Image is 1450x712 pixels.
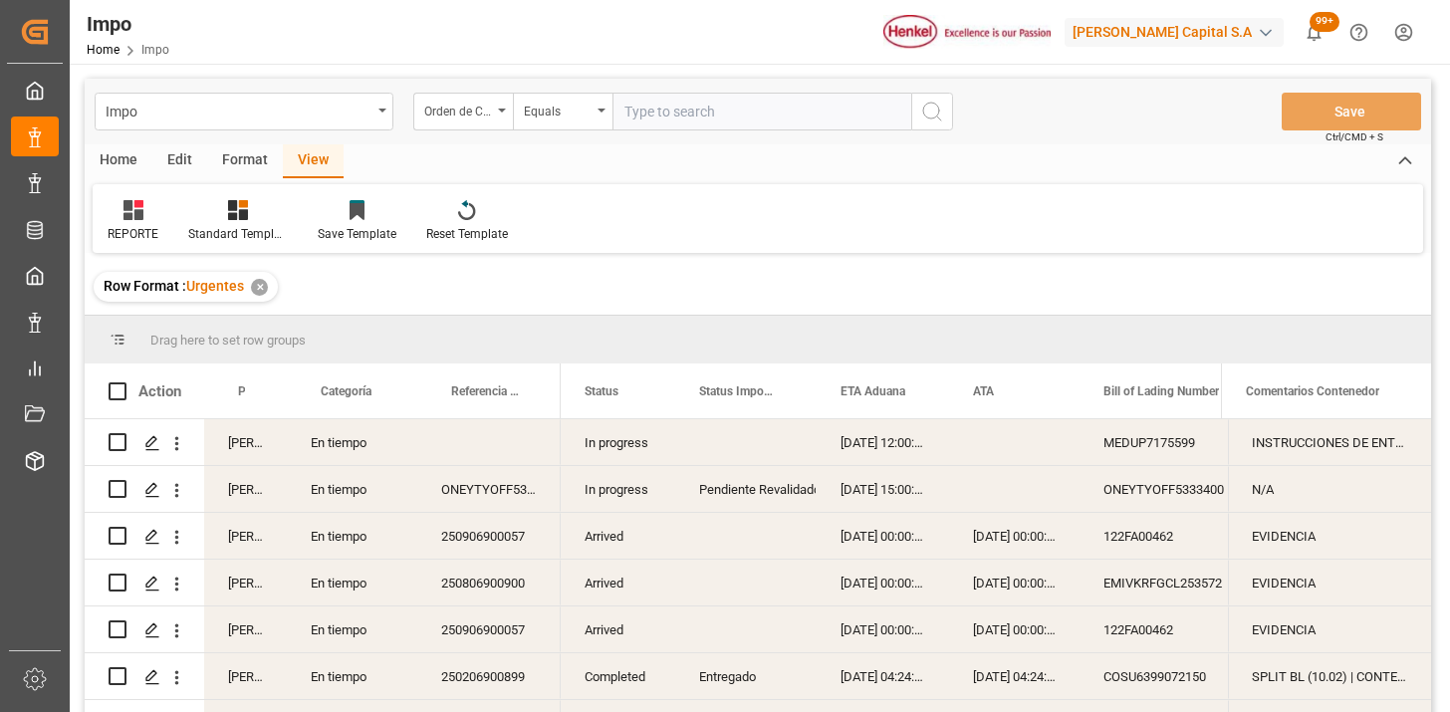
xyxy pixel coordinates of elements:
div: En tiempo [287,606,417,652]
div: In progress [561,419,675,465]
div: [DATE] 12:00:00 [817,419,949,465]
div: INSTRUCCIONES DE ENTREGA [1228,419,1431,465]
div: EVIDENCIA [1228,513,1431,559]
div: 122FA00462 [1080,606,1279,652]
div: 250206900899 [417,653,561,699]
div: Press SPACE to select this row. [85,466,561,513]
div: [DATE] 04:24:00 [817,653,949,699]
div: Press SPACE to select this row. [1228,653,1431,700]
div: Orden de Compra drv [424,98,492,120]
div: Press SPACE to select this row. [85,419,561,466]
div: In progress [561,466,675,512]
span: Status [585,384,618,398]
img: Henkel%20logo.jpg_1689854090.jpg [883,15,1051,50]
span: Status Importación [699,384,775,398]
div: Arrived [561,513,675,559]
div: Entregado [699,654,793,700]
div: [PERSON_NAME] [204,560,287,605]
input: Type to search [612,93,911,130]
div: [DATE] 00:00:00 [949,560,1080,605]
div: N/A [1228,466,1431,512]
div: Arrived [561,560,675,605]
div: Reset Template [426,225,508,243]
div: Completed [561,653,675,699]
span: Comentarios Contenedor [1246,384,1379,398]
div: [DATE] 00:00:00 [949,606,1080,652]
span: ATA [973,384,994,398]
span: Categoría [321,384,371,398]
div: [PERSON_NAME] [204,419,287,465]
a: Home [87,43,120,57]
div: [DATE] 00:00:00 [817,560,949,605]
div: [DATE] 00:00:00 [817,513,949,559]
div: Action [138,382,181,400]
span: Ctrl/CMD + S [1326,129,1383,144]
div: COSU6399072150 [1080,653,1279,699]
div: En tiempo [287,466,417,512]
div: [PERSON_NAME] Capital S.A [1065,18,1284,47]
div: Impo [87,9,169,39]
div: [PERSON_NAME] [204,466,287,512]
div: Pendiente Revalidado [699,467,793,513]
div: View [283,144,344,178]
button: open menu [95,93,393,130]
div: Save Template [318,225,396,243]
div: Equals [524,98,592,120]
span: ETA Aduana [841,384,905,398]
button: Save [1282,93,1421,130]
div: Home [85,144,152,178]
button: open menu [413,93,513,130]
span: Referencia Leschaco [451,384,519,398]
div: Press SPACE to select this row. [85,560,561,606]
div: Standard Templates [188,225,288,243]
div: EVIDENCIA [1228,606,1431,652]
div: ONEYTYOFF5333400 [417,466,561,512]
div: Press SPACE to select this row. [85,653,561,700]
div: [DATE] 00:00:00 [949,513,1080,559]
div: ONEYTYOFF5333400 [1080,466,1279,512]
div: Press SPACE to select this row. [85,513,561,560]
div: [PERSON_NAME] [204,653,287,699]
div: 250806900900 [417,560,561,605]
div: Press SPACE to select this row. [1228,606,1431,653]
button: search button [911,93,953,130]
div: REPORTE [108,225,158,243]
div: [PERSON_NAME] [204,606,287,652]
div: ✕ [251,279,268,296]
div: [DATE] 00:00:00 [817,606,949,652]
div: Arrived [561,606,675,652]
div: En tiempo [287,513,417,559]
div: SPLIT BL (10.02) | CONTENEDOR FSCU8702893 DAÑADO EN BUQUE, SE REALIZA SPLIT DE BL [1228,653,1431,699]
div: EVIDENCIA [1228,560,1431,605]
span: Bill of Lading Number [1103,384,1219,398]
button: open menu [513,93,612,130]
span: Row Format : [104,278,186,294]
div: 250906900057 [417,606,561,652]
div: Edit [152,144,207,178]
div: Press SPACE to select this row. [1228,466,1431,513]
div: Press SPACE to select this row. [1228,419,1431,466]
button: Help Center [1336,10,1381,55]
div: [DATE] 04:24:00 [949,653,1080,699]
div: Press SPACE to select this row. [1228,513,1431,560]
div: EMIVKRFGCL253572 [1080,560,1279,605]
div: Format [207,144,283,178]
div: MEDUP7175599 [1080,419,1279,465]
div: [DATE] 15:00:00 [817,466,949,512]
button: [PERSON_NAME] Capital S.A [1065,13,1292,51]
div: 250906900057 [417,513,561,559]
span: Drag here to set row groups [150,333,306,348]
div: Press SPACE to select this row. [85,606,561,653]
div: [PERSON_NAME] [204,513,287,559]
div: En tiempo [287,419,417,465]
div: 122FA00462 [1080,513,1279,559]
div: Press SPACE to select this row. [1228,560,1431,606]
div: En tiempo [287,653,417,699]
div: En tiempo [287,560,417,605]
span: Persona responsable de seguimiento [238,384,245,398]
button: show 101 new notifications [1292,10,1336,55]
span: Urgentes [186,278,244,294]
span: 99+ [1310,12,1339,32]
div: Impo [106,98,371,122]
